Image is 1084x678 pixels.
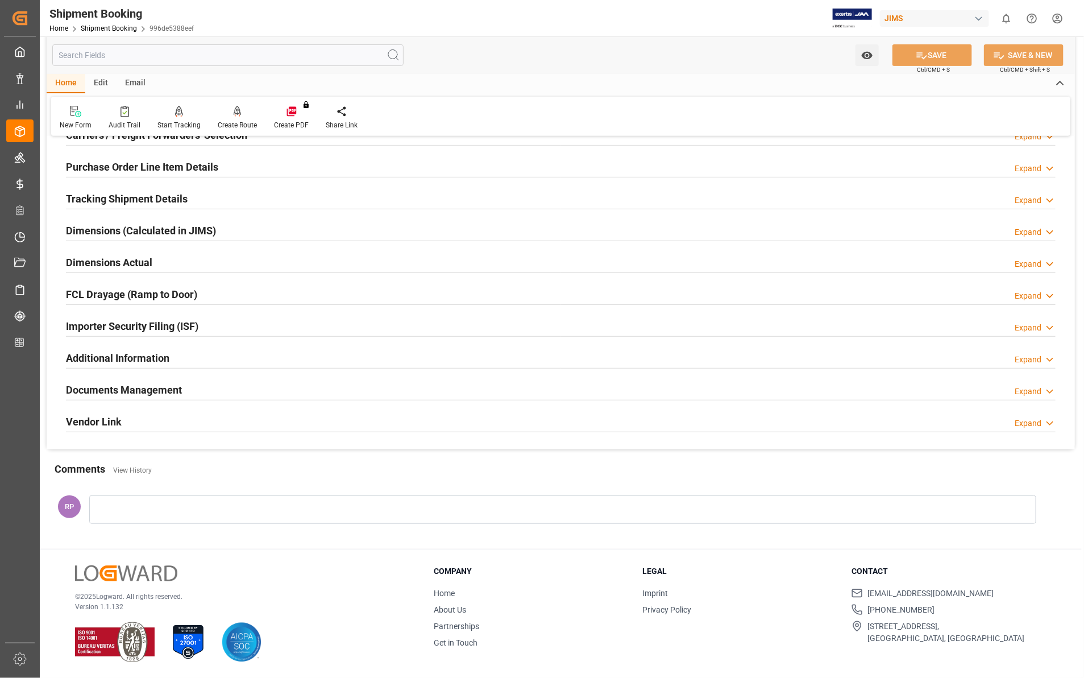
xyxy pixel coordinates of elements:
[1015,131,1041,143] div: Expand
[434,589,455,598] a: Home
[66,255,152,270] h2: Dimensions Actual
[643,605,692,614] a: Privacy Policy
[49,24,68,32] a: Home
[1015,417,1041,429] div: Expand
[85,74,117,93] div: Edit
[1015,290,1041,302] div: Expand
[157,120,201,130] div: Start Tracking
[66,223,216,238] h2: Dimensions (Calculated in JIMS)
[66,287,197,302] h2: FCL Drayage (Ramp to Door)
[867,588,994,600] span: [EMAIL_ADDRESS][DOMAIN_NAME]
[81,24,137,32] a: Shipment Booking
[47,74,85,93] div: Home
[66,414,122,429] h2: Vendor Link
[867,604,935,616] span: [PHONE_NUMBER]
[55,461,105,477] h2: Comments
[1015,386,1041,398] div: Expand
[880,10,989,27] div: JIMS
[168,622,208,662] img: ISO 27001 Certification
[52,44,404,66] input: Search Fields
[434,638,477,647] a: Get in Touch
[1000,65,1050,74] span: Ctrl/CMD + Shift + S
[75,565,177,582] img: Logward Logo
[66,350,169,366] h2: Additional Information
[892,44,972,66] button: SAVE
[1015,226,1041,238] div: Expand
[1015,195,1041,206] div: Expand
[113,466,152,474] a: View History
[75,622,155,662] img: ISO 9001 & ISO 14001 Certification
[66,382,182,398] h2: Documents Management
[66,191,188,206] h2: Tracking Shipment Details
[222,622,261,662] img: AICPA SOC
[434,605,466,614] a: About Us
[75,602,405,612] p: Version 1.1.132
[643,589,668,598] a: Imprint
[434,565,629,577] h3: Company
[1019,6,1045,31] button: Help Center
[117,74,154,93] div: Email
[867,621,1024,644] span: [STREET_ADDRESS], [GEOGRAPHIC_DATA], [GEOGRAPHIC_DATA]
[326,120,358,130] div: Share Link
[66,159,218,175] h2: Purchase Order Line Item Details
[66,319,198,334] h2: Importer Security Filing (ISF)
[434,622,479,631] a: Partnerships
[60,120,92,130] div: New Form
[65,502,74,511] span: RP
[1015,258,1041,270] div: Expand
[75,592,405,602] p: © 2025 Logward. All rights reserved.
[1015,322,1041,334] div: Expand
[1015,163,1041,175] div: Expand
[852,565,1046,577] h3: Contact
[855,44,879,66] button: open menu
[643,565,838,577] h3: Legal
[49,5,194,22] div: Shipment Booking
[109,120,140,130] div: Audit Trail
[218,120,257,130] div: Create Route
[833,9,872,28] img: Exertis%20JAM%20-%20Email%20Logo.jpg_1722504956.jpg
[994,6,1019,31] button: show 0 new notifications
[984,44,1064,66] button: SAVE & NEW
[880,7,994,29] button: JIMS
[917,65,950,74] span: Ctrl/CMD + S
[1015,354,1041,366] div: Expand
